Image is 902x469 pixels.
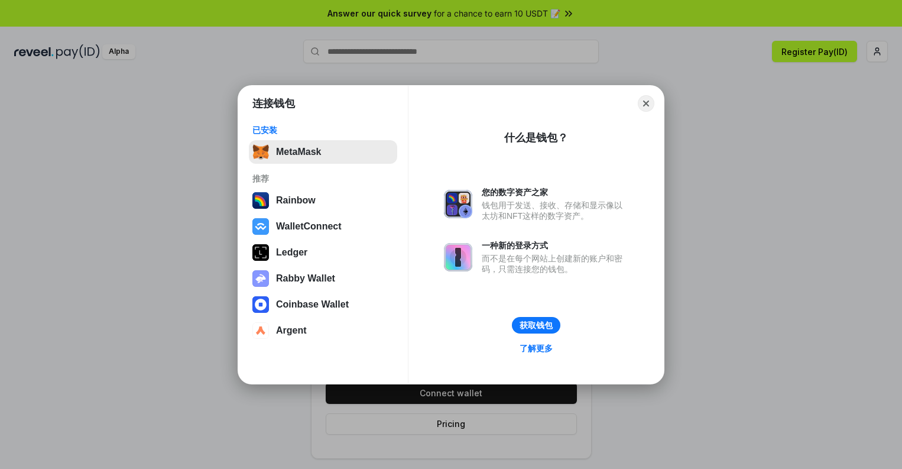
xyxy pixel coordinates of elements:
img: svg+xml,%3Csvg%20width%3D%22120%22%20height%3D%22120%22%20viewBox%3D%220%200%20120%20120%22%20fil... [252,192,269,209]
button: Argent [249,319,397,342]
div: 一种新的登录方式 [482,240,628,251]
div: 获取钱包 [520,320,553,331]
button: Ledger [249,241,397,264]
img: svg+xml,%3Csvg%20xmlns%3D%22http%3A%2F%2Fwww.w3.org%2F2000%2Fsvg%22%20fill%3D%22none%22%20viewBox... [444,190,472,218]
button: Close [638,95,654,112]
img: svg+xml,%3Csvg%20width%3D%2228%22%20height%3D%2228%22%20viewBox%3D%220%200%2028%2028%22%20fill%3D... [252,322,269,339]
div: Rainbow [276,195,316,206]
a: 了解更多 [512,341,560,356]
div: 推荐 [252,173,394,184]
img: svg+xml,%3Csvg%20xmlns%3D%22http%3A%2F%2Fwww.w3.org%2F2000%2Fsvg%22%20fill%3D%22none%22%20viewBox... [252,270,269,287]
div: 什么是钱包？ [504,131,568,145]
div: Coinbase Wallet [276,299,349,310]
button: Rabby Wallet [249,267,397,290]
div: 了解更多 [520,343,553,354]
img: svg+xml,%3Csvg%20fill%3D%22none%22%20height%3D%2233%22%20viewBox%3D%220%200%2035%2033%22%20width%... [252,144,269,160]
div: Argent [276,325,307,336]
div: 钱包用于发送、接收、存储和显示像以太坊和NFT这样的数字资产。 [482,200,628,221]
img: svg+xml,%3Csvg%20width%3D%2228%22%20height%3D%2228%22%20viewBox%3D%220%200%2028%2028%22%20fill%3D... [252,218,269,235]
img: svg+xml,%3Csvg%20xmlns%3D%22http%3A%2F%2Fwww.w3.org%2F2000%2Fsvg%22%20width%3D%2228%22%20height%3... [252,244,269,261]
img: svg+xml,%3Csvg%20xmlns%3D%22http%3A%2F%2Fwww.w3.org%2F2000%2Fsvg%22%20fill%3D%22none%22%20viewBox... [444,243,472,271]
div: Rabby Wallet [276,273,335,284]
div: Ledger [276,247,307,258]
div: 已安装 [252,125,394,135]
button: 获取钱包 [512,317,560,334]
button: Coinbase Wallet [249,293,397,316]
div: MetaMask [276,147,321,157]
h1: 连接钱包 [252,96,295,111]
button: MetaMask [249,140,397,164]
img: svg+xml,%3Csvg%20width%3D%2228%22%20height%3D%2228%22%20viewBox%3D%220%200%2028%2028%22%20fill%3D... [252,296,269,313]
div: 您的数字资产之家 [482,187,628,198]
button: Rainbow [249,189,397,212]
div: WalletConnect [276,221,342,232]
div: 而不是在每个网站上创建新的账户和密码，只需连接您的钱包。 [482,253,628,274]
button: WalletConnect [249,215,397,238]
